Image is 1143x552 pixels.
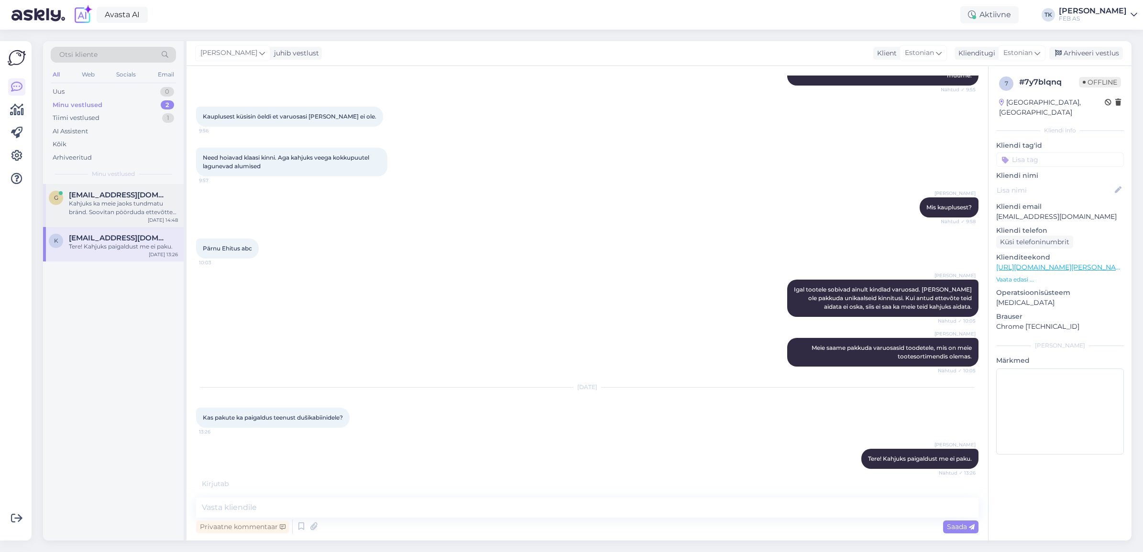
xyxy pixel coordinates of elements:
div: [GEOGRAPHIC_DATA], [GEOGRAPHIC_DATA] [999,97,1105,118]
span: [PERSON_NAME] [934,441,976,448]
p: Märkmed [996,356,1124,366]
div: [PERSON_NAME] [996,341,1124,350]
span: Meie saame pakkuda varuosasid toodetele, mis on meie tootesortimendis olemas. [812,344,973,360]
div: Aktiivne [960,6,1019,23]
div: Küsi telefoninumbrit [996,236,1073,249]
span: Mis kauplusest? [926,204,972,211]
p: Kliendi telefon [996,226,1124,236]
span: 10:03 [199,259,235,266]
span: Tere! Kahjuks paigaldust me ei paku. [868,455,972,462]
div: Tiimi vestlused [53,113,99,123]
div: juhib vestlust [270,48,319,58]
span: Need hoiavad klaasi kinni. Aga kahjuks veega kokkupuutel lagunevad alumised [203,154,371,170]
div: # 7y7blqnq [1019,76,1079,88]
p: Kliendi email [996,202,1124,212]
div: AI Assistent [53,127,88,136]
img: Askly Logo [8,49,26,67]
div: Uus [53,87,65,97]
div: Kliendi info [996,126,1124,135]
span: 9:57 [199,177,235,184]
span: Offline [1079,77,1121,87]
div: FEB AS [1059,15,1127,22]
div: [DATE] 13:26 [149,251,178,258]
span: Igal tootele sobivad ainult kindlad varuosad. [PERSON_NAME] ole pakkuda unikaalseid kinnitusi. Ku... [794,286,973,310]
span: gertheinala@hotmail.com [69,191,168,199]
span: [PERSON_NAME] [200,48,257,58]
span: Nähtud ✓ 13:26 [939,469,976,476]
div: Kahjuks ka meie jaoks tundmatu bränd. Soovitan pöörduda ettevõtte [PERSON_NAME], kes Marmite toot... [69,199,178,216]
span: kadilaagus@hot.ee [69,234,168,242]
p: Kliendi tag'id [996,141,1124,151]
a: Avasta AI [97,7,148,23]
div: Tere! Kahjuks paigaldust me ei paku. [69,242,178,251]
p: Kliendi nimi [996,171,1124,181]
span: Pärnu Ehitus abc [203,245,252,252]
img: explore-ai [73,5,93,25]
p: Brauser [996,312,1124,322]
span: [PERSON_NAME] [934,190,976,197]
span: k [54,237,58,244]
div: [PERSON_NAME] [1059,7,1127,15]
span: Estonian [905,48,934,58]
div: All [51,68,62,81]
span: Nähtud ✓ 9:55 [940,86,976,93]
span: 9:56 [199,127,235,134]
p: Vaata edasi ... [996,275,1124,284]
div: Minu vestlused [53,100,102,110]
div: 2 [161,100,174,110]
div: Kõik [53,140,66,149]
p: Chrome [TECHNICAL_ID] [996,322,1124,332]
div: Klient [873,48,897,58]
input: Lisa nimi [997,185,1113,195]
p: Operatsioonisüsteem [996,288,1124,298]
div: [DATE] 14:48 [148,216,178,224]
p: [EMAIL_ADDRESS][DOMAIN_NAME] [996,212,1124,222]
span: Estonian [1003,48,1033,58]
div: Email [156,68,176,81]
span: Otsi kliente [59,50,98,60]
span: g [54,194,58,201]
div: 1 [162,113,174,123]
span: Minu vestlused [92,170,135,178]
span: Kas pakute ka paigaldus teenust dušikabiinidele? [203,414,343,421]
input: Lisa tag [996,152,1124,167]
span: Nähtud ✓ 10:05 [938,367,976,374]
a: [URL][DOMAIN_NAME][PERSON_NAME] [996,263,1128,271]
div: [DATE] [196,383,978,391]
span: Nähtud ✓ 9:58 [940,218,976,225]
div: Socials [114,68,138,81]
span: Saada [947,522,975,531]
div: Klienditugi [955,48,995,58]
div: TK [1042,8,1055,22]
span: . [229,479,230,488]
div: Arhiveeri vestlus [1049,47,1123,60]
span: [PERSON_NAME] [934,272,976,279]
div: Kirjutab [196,479,978,489]
div: 0 [160,87,174,97]
div: Web [80,68,97,81]
span: Kauplusest küsisin öeldi et varuosasi [PERSON_NAME] ei ole. [203,113,376,120]
span: 7 [1005,80,1008,87]
p: Klienditeekond [996,252,1124,262]
span: Nähtud ✓ 10:05 [938,317,976,325]
span: [PERSON_NAME] [934,330,976,337]
p: [MEDICAL_DATA] [996,298,1124,308]
div: Privaatne kommentaar [196,520,289,533]
div: Arhiveeritud [53,153,92,162]
span: 13:26 [199,428,235,435]
a: [PERSON_NAME]FEB AS [1059,7,1137,22]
